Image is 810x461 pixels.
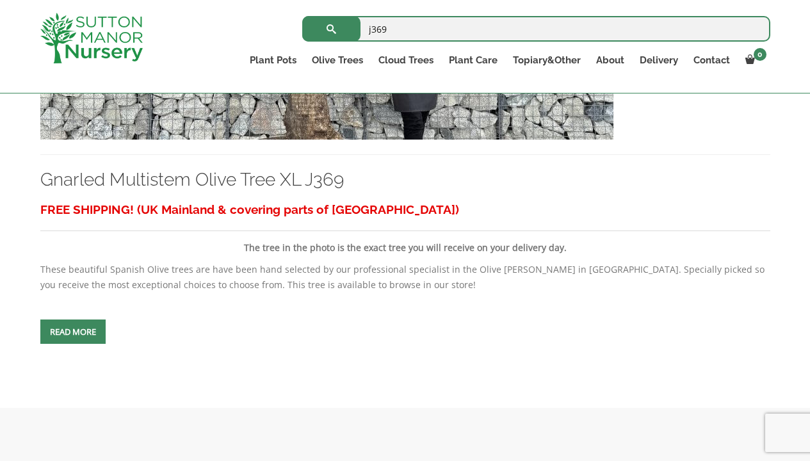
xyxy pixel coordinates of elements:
[632,51,686,69] a: Delivery
[40,319,106,344] a: Read more
[371,51,441,69] a: Cloud Trees
[242,51,304,69] a: Plant Pots
[738,51,770,69] a: 0
[40,169,344,190] a: Gnarled Multistem Olive Tree XL J369
[304,51,371,69] a: Olive Trees
[244,241,567,254] strong: The tree in the photo is the exact tree you will receive on your delivery day.
[302,16,770,42] input: Search...
[40,13,143,63] img: logo
[754,48,766,61] span: 0
[505,51,588,69] a: Topiary&Other
[40,198,770,293] div: These beautiful Spanish Olive trees are have been hand selected by our professional specialist in...
[588,51,632,69] a: About
[40,198,770,222] h3: FREE SHIPPING! (UK Mainland & covering parts of [GEOGRAPHIC_DATA])
[441,51,505,69] a: Plant Care
[686,51,738,69] a: Contact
